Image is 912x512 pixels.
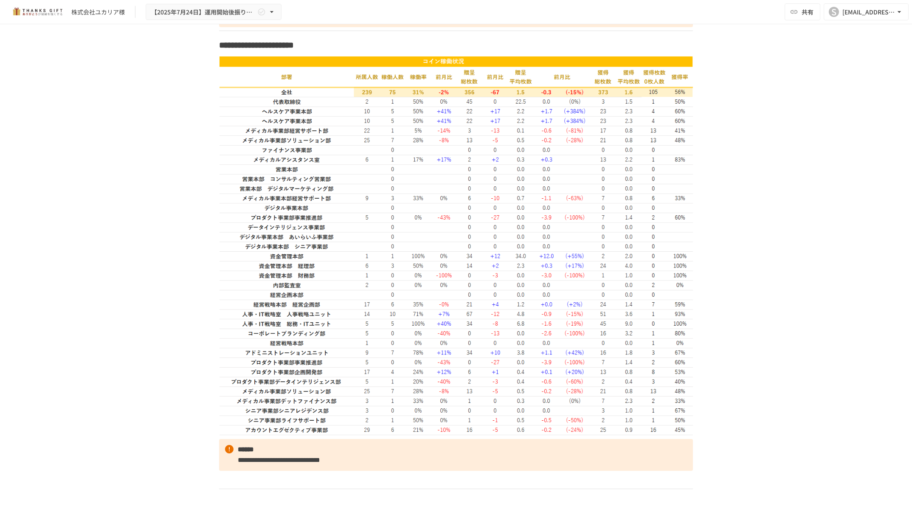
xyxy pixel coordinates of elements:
[829,7,839,17] div: S
[71,8,125,17] div: 株式会社ユカリア様
[802,7,813,17] span: 共有
[151,7,256,17] span: 【2025年7月24日】運用開始後振り返りミーティング
[146,4,281,20] button: 【2025年7月24日】運用開始後振り返りミーティング
[842,7,895,17] div: [EMAIL_ADDRESS][DOMAIN_NAME]
[785,3,820,20] button: 共有
[10,5,65,19] img: mMP1OxWUAhQbsRWCurg7vIHe5HqDpP7qZo7fRoNLXQh
[824,3,909,20] button: S[EMAIL_ADDRESS][DOMAIN_NAME]
[219,56,693,435] img: lV4N1bTqcXzSFgvqtETWLfGOjauFg28RSDZHOW7Nib6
